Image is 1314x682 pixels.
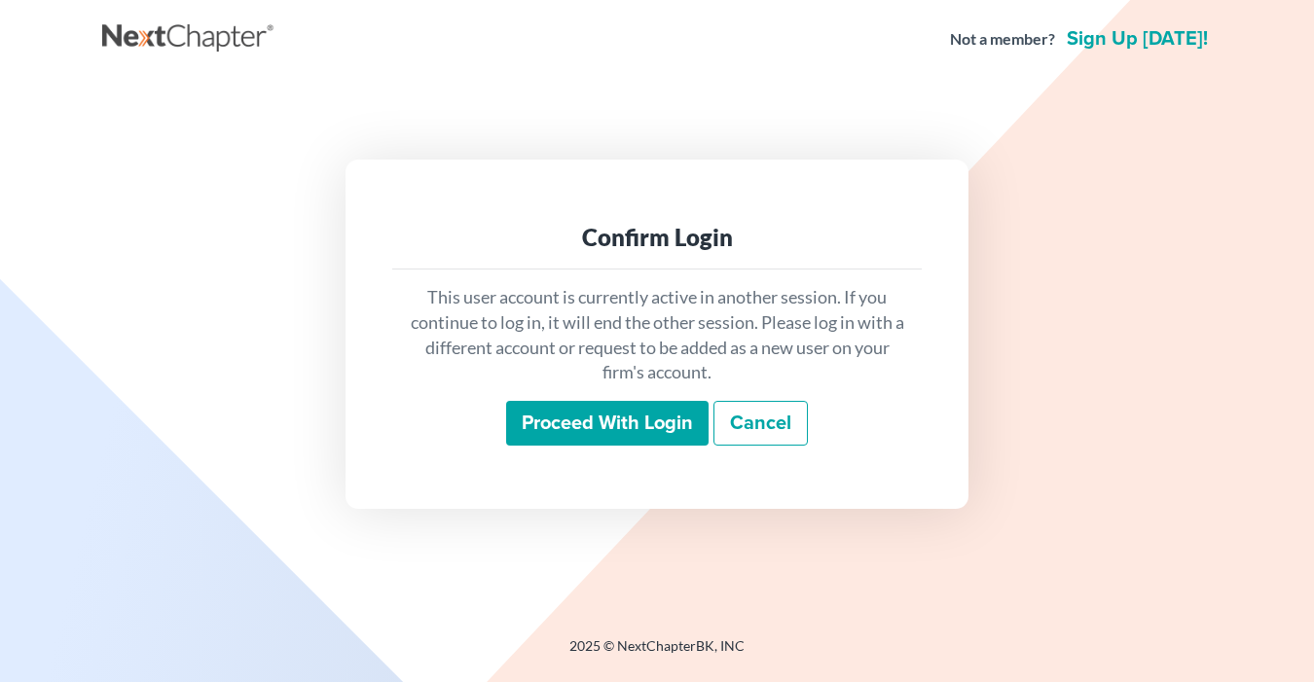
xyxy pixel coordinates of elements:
p: This user account is currently active in another session. If you continue to log in, it will end ... [408,285,906,385]
strong: Not a member? [950,28,1055,51]
a: Cancel [713,401,808,446]
input: Proceed with login [506,401,709,446]
div: Confirm Login [408,222,906,253]
a: Sign up [DATE]! [1063,29,1212,49]
div: 2025 © NextChapterBK, INC [102,636,1212,671]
